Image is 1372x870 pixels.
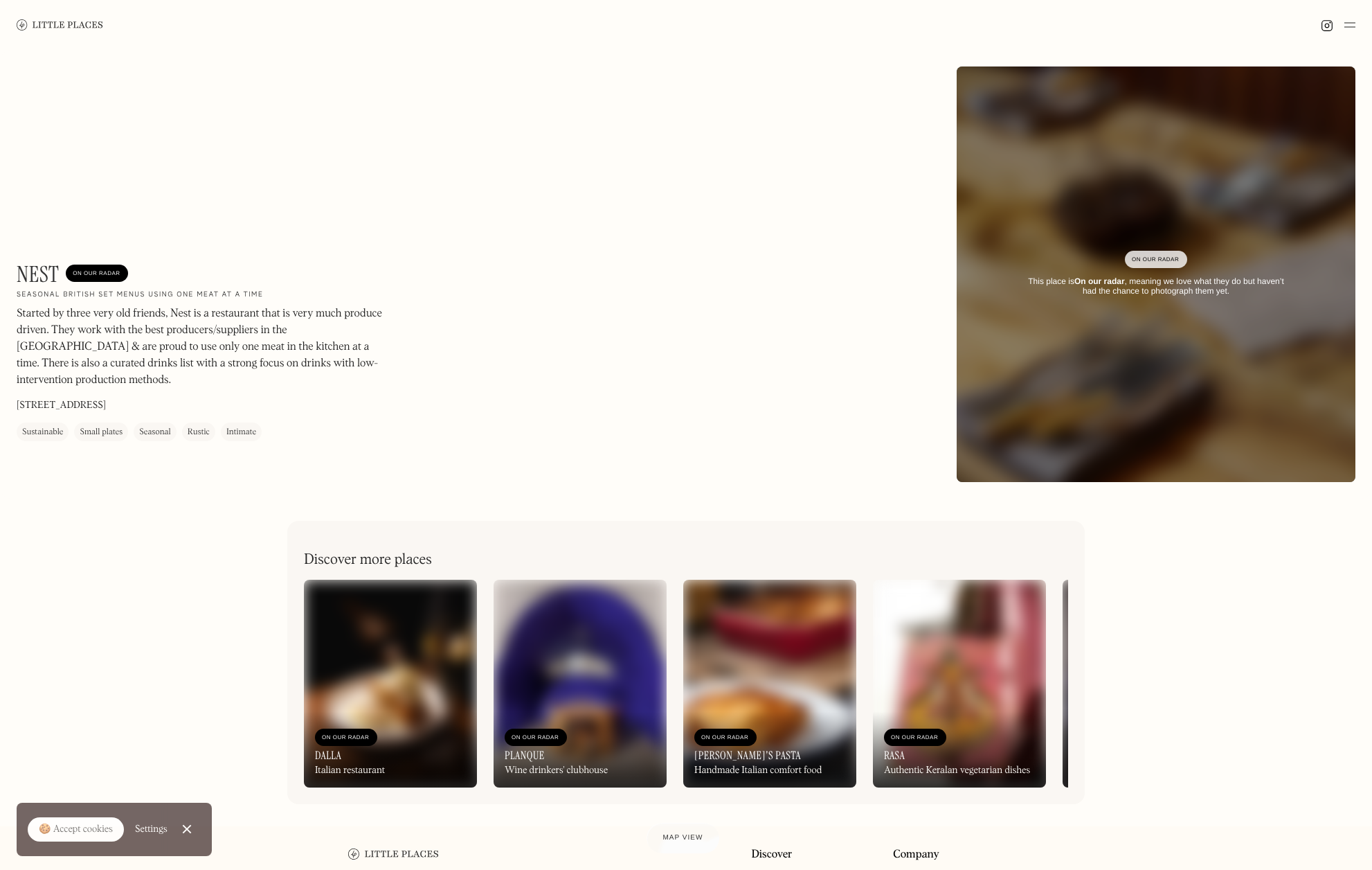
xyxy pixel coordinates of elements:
div: On Our Radar [1132,253,1180,267]
a: Map view [647,823,720,853]
div: This place is , meaning we love what they do but haven’t had the chance to photograph them yet. [1020,276,1292,296]
a: On Our RadarSorellaNeighbourhood Italian inspired restaurant [1063,580,1236,788]
div: Small plates [80,425,123,439]
a: Discover [751,849,792,862]
div: Intimate [226,425,256,439]
a: On Our RadarRasaAuthentic Keralan vegetarian dishes [873,580,1046,788]
div: On Our Radar [322,731,370,745]
div: Italian restaurant [315,765,385,776]
div: Rustic [188,425,210,439]
a: Close Cookie Popup [173,815,201,843]
div: Settings [135,824,168,834]
a: Company [893,849,939,862]
div: On Our Radar [73,267,121,281]
a: 🍪 Accept cookies [28,817,124,842]
div: Handmade Italian comfort food [694,765,822,776]
div: On Our Radar [891,731,939,745]
h2: Seasonal British set menus using one meat at a time [17,290,263,300]
h2: Discover more places [304,551,432,569]
p: [STREET_ADDRESS] [17,398,106,413]
div: On Our Radar [701,731,750,745]
h3: Planque [505,749,545,762]
h3: Dalla [315,749,341,762]
strong: On our radar [1074,276,1125,286]
div: Sustainable [22,425,63,439]
div: Authentic Keralan vegetarian dishes [884,765,1030,776]
div: On Our Radar [512,731,560,745]
h1: Nest [17,261,59,287]
a: On Our Radar[PERSON_NAME]'s PastaHandmade Italian comfort food [683,580,856,788]
a: On Our RadarDallaItalian restaurant [304,580,477,788]
div: 🍪 Accept cookies [39,823,113,837]
h3: Rasa [884,749,905,762]
p: Started by three very old friends, Nest is a restaurant that is very much produce driven. They wo... [17,305,390,389]
div: Seasonal [139,425,171,439]
a: Settings [135,814,168,845]
div: Wine drinkers' clubhouse [505,765,608,776]
span: Map view [663,834,703,842]
h3: [PERSON_NAME]'s Pasta [694,749,801,762]
a: On Our RadarPlanqueWine drinkers' clubhouse [494,580,667,788]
